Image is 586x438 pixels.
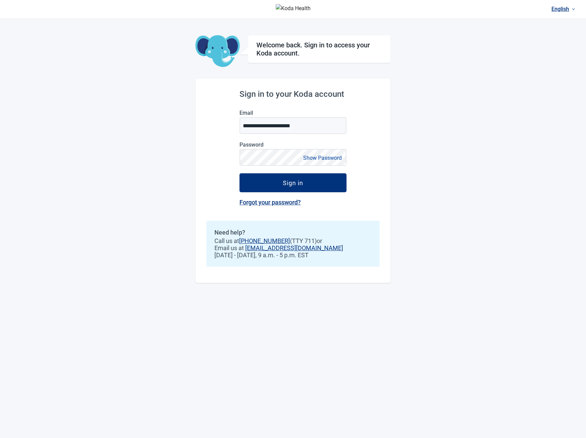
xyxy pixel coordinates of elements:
span: Email us at [214,244,372,251]
img: Koda Elephant [195,35,240,68]
span: down [572,7,575,11]
span: Call us at (TTY 711) or [214,237,372,244]
h2: Need help? [214,229,372,236]
div: Sign in [283,179,303,186]
h2: Sign in to your Koda account [239,89,347,99]
label: Password [239,141,347,148]
a: [EMAIL_ADDRESS][DOMAIN_NAME] [245,244,343,251]
h1: Welcome back. Sign in to access your Koda account. [256,41,382,57]
button: Show Password [301,153,344,162]
span: [DATE] - [DATE], 9 a.m. - 5 p.m. EST [214,251,372,259]
a: Current language: English [549,3,578,15]
img: Koda Health [276,4,311,15]
a: [PHONE_NUMBER] [239,237,290,244]
button: Sign in [239,173,347,192]
a: Forgot your password? [239,199,301,206]
main: Main content [195,19,391,283]
label: Email [239,110,347,116]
